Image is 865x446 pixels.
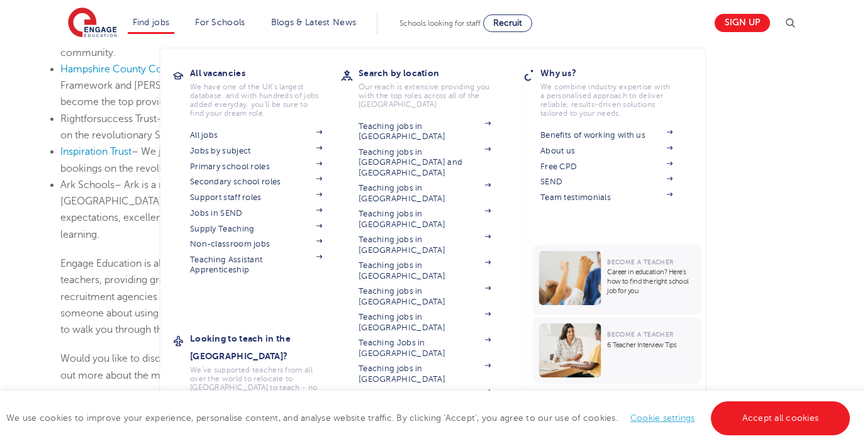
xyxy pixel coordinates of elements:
[532,317,704,384] a: Become a Teacher6 Teacher Interview Tips
[540,177,672,187] a: SEND
[190,177,322,187] a: Secondary school roles
[540,64,691,118] a: Why us?We combine industry expertise with a personalised approach to deliver reliable, results-dr...
[607,340,695,350] p: 6 Teacher Interview Tips
[359,260,491,281] a: Teaching jobs in [GEOGRAPHIC_DATA]
[359,364,491,384] a: Teaching jobs in [GEOGRAPHIC_DATA]
[359,286,491,307] a: Teaching jobs in [GEOGRAPHIC_DATA]
[190,64,341,118] a: All vacanciesWe have one of the UK's largest database. and with hundreds of jobs added everyday. ...
[190,162,322,172] a: Primary school roles
[190,224,322,234] a: Supply Teaching
[359,338,491,359] a: Teaching Jobs in [GEOGRAPHIC_DATA]
[359,64,510,82] h3: Search by location
[190,330,341,365] h3: Looking to teach in the [GEOGRAPHIC_DATA]?
[190,130,322,140] a: All jobs
[195,18,245,27] a: For Schools
[271,18,357,27] a: Blogs & Latest News
[540,130,672,140] a: Benefits of working with us
[190,192,322,203] a: Support staff roles
[190,330,341,418] a: Looking to teach in the [GEOGRAPHIC_DATA]?We've supported teachers from all over the world to rel...
[190,146,322,156] a: Jobs by subject
[540,146,672,156] a: About us
[493,18,522,28] span: Recruit
[359,235,491,255] a: Teaching jobs in [GEOGRAPHIC_DATA]
[399,19,481,28] span: Schools looking for staff
[359,183,491,204] a: Teaching jobs in [GEOGRAPHIC_DATA]
[6,413,853,423] span: We use cookies to improve your experience, personalise content, and analyse website traffic. By c...
[133,18,170,27] a: Find jobs
[190,255,322,276] a: Teaching Assistant Apprenticeship
[540,192,672,203] a: Team testimonials
[60,64,540,108] span: – In [DATE], Hampshire Council joined forces with the CCS Framework and [PERSON_NAME] and launche...
[540,82,672,118] p: We combine industry expertise with a personalised approach to deliver reliable, results-driven so...
[60,353,534,381] span: Would you like to discover more about our office in [GEOGRAPHIC_DATA]? Are you interested in find...
[359,121,491,142] a: Teaching jobs in [GEOGRAPHIC_DATA]
[190,239,322,249] a: Non-classroom jobs
[190,365,322,418] p: We've supported teachers from all over the world to relocate to [GEOGRAPHIC_DATA] to teach - no m...
[607,259,673,265] span: Become a Teacher
[607,267,695,296] p: Career in education? Here’s how to find the right school job for you
[68,8,117,39] img: Engage Education
[359,82,491,109] p: Our reach is extensive providing you with the top roles across all of the [GEOGRAPHIC_DATA]
[60,146,522,174] span: – We joined the Inspiration Trust as a preferred supplier in [DATE] to support them with bookings...
[359,312,491,333] a: Teaching jobs in [GEOGRAPHIC_DATA]
[60,64,262,75] a: Hampshire County Council CCS Framework
[540,64,691,82] h3: Why us?
[359,147,491,178] a: Teaching jobs in [GEOGRAPHIC_DATA] and [GEOGRAPHIC_DATA]
[359,64,510,109] a: Search by locationOur reach is extensive providing you with the top roles across all of the [GEOG...
[190,208,322,218] a: Jobs in SEND
[60,179,539,240] span: – Ark is a network of 38 schools in the [GEOGRAPHIC_DATA], in [GEOGRAPHIC_DATA], [GEOGRAPHIC_DATA...
[540,162,672,172] a: Free CPD
[190,64,341,82] h3: All vacancies
[532,245,704,315] a: Become a TeacherCareer in education? Here’s how to find the right school job for you
[630,413,695,423] a: Cookie settings
[60,258,318,269] span: Engage Education is also a named supplier of the DfE and
[60,113,157,125] span: Rightforsuccess Trust
[359,389,491,410] a: Teaching jobs in [GEOGRAPHIC_DATA]
[190,82,322,118] p: We have one of the UK's largest database. and with hundreds of jobs added everyday. you'll be sur...
[715,14,770,32] a: Sign up
[359,209,491,230] a: Teaching jobs in [GEOGRAPHIC_DATA]
[483,14,532,32] a: Recruit
[60,146,131,157] a: Inspiration Trust
[607,331,673,338] span: Become a Teacher
[711,401,851,435] a: Accept all cookies
[60,179,114,191] span: Ark Schools
[60,258,527,319] span: for the provision of supply teachers, providing greater transparency on how government funds are ...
